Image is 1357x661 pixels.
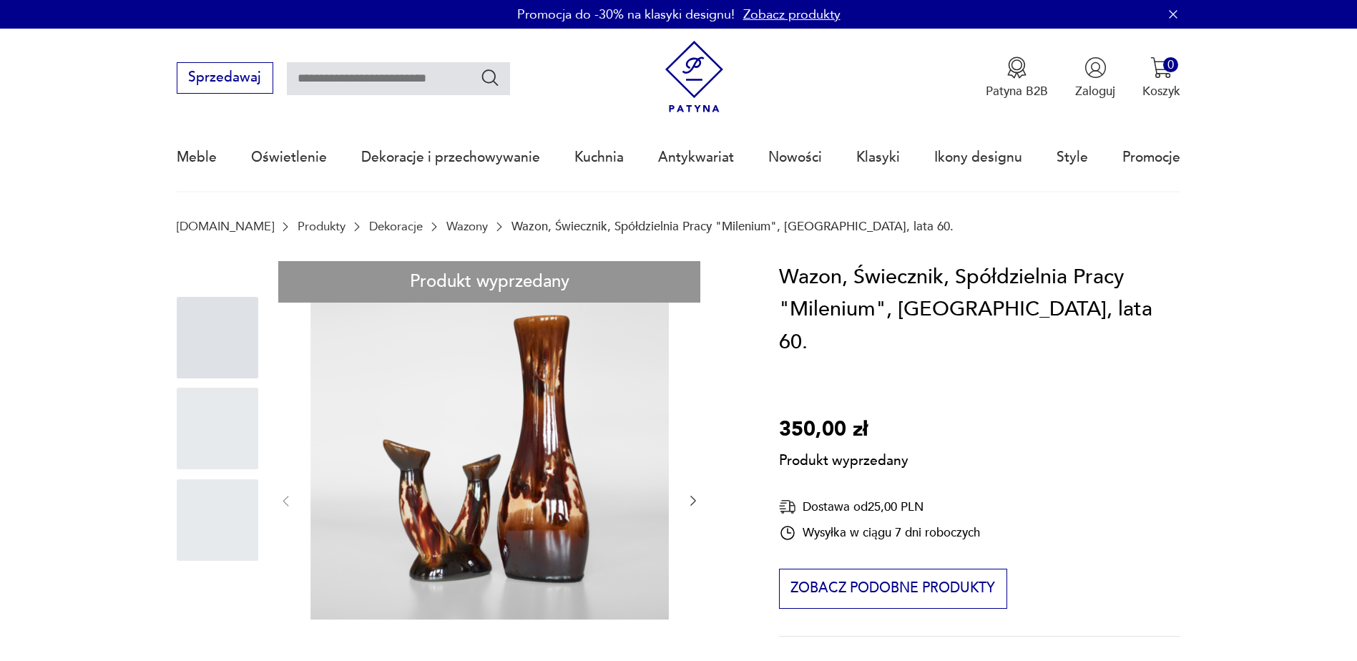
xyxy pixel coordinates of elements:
a: Zobacz produkty [743,6,841,24]
a: Dekoracje i przechowywanie [361,124,540,190]
a: Meble [177,124,217,190]
h1: Wazon, Świecznik, Spółdzielnia Pracy "Milenium", [GEOGRAPHIC_DATA], lata 60. [779,261,1181,359]
a: [DOMAIN_NAME] [177,220,274,233]
p: Promocja do -30% na klasyki designu! [517,6,735,24]
button: Zaloguj [1075,57,1115,99]
a: Wazony [446,220,488,233]
div: Wysyłka w ciągu 7 dni roboczych [779,524,980,542]
img: Ikonka użytkownika [1084,57,1107,79]
a: Produkty [298,220,346,233]
a: Nowości [768,124,822,190]
button: 0Koszyk [1142,57,1180,99]
img: Ikona koszyka [1150,57,1172,79]
button: Sprzedawaj [177,62,273,94]
a: Klasyki [856,124,900,190]
p: Produkt wyprzedany [779,446,908,471]
button: Zobacz podobne produkty [779,569,1007,609]
img: Patyna - sklep z meblami i dekoracjami vintage [658,41,730,113]
a: Sprzedawaj [177,73,273,84]
button: Szukaj [480,67,501,88]
a: Oświetlenie [251,124,327,190]
a: Dekoracje [369,220,423,233]
p: Zaloguj [1075,83,1115,99]
p: Koszyk [1142,83,1180,99]
button: Patyna B2B [986,57,1048,99]
img: Ikona medalu [1006,57,1028,79]
a: Ikony designu [934,124,1022,190]
a: Antykwariat [658,124,734,190]
a: Style [1057,124,1088,190]
div: Dostawa od 25,00 PLN [779,498,980,516]
a: Kuchnia [574,124,624,190]
div: 0 [1163,57,1178,72]
p: Wazon, Świecznik, Spółdzielnia Pracy "Milenium", [GEOGRAPHIC_DATA], lata 60. [511,220,954,233]
a: Ikona medaluPatyna B2B [986,57,1048,99]
p: Patyna B2B [986,83,1048,99]
p: 350,00 zł [779,413,908,446]
img: Ikona dostawy [779,498,796,516]
a: Promocje [1122,124,1180,190]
